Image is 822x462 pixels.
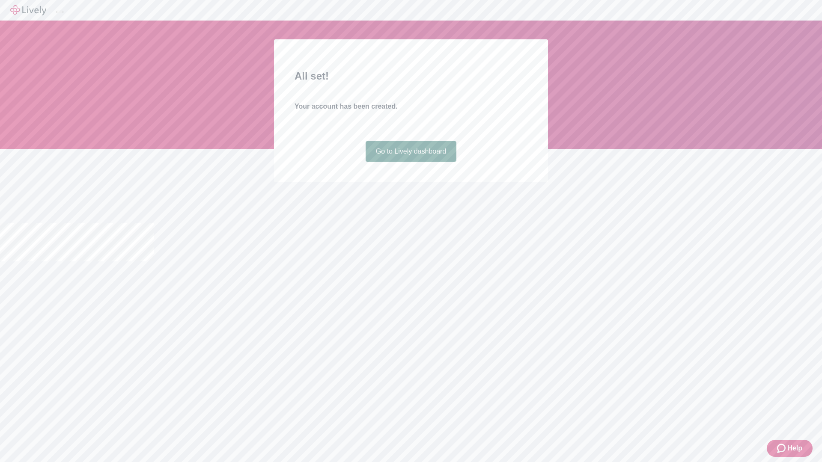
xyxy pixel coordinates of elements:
[295,68,527,84] h2: All set!
[777,443,787,453] svg: Zendesk support icon
[366,141,457,162] a: Go to Lively dashboard
[295,101,527,112] h4: Your account has been created.
[57,11,63,13] button: Log out
[767,440,813,457] button: Zendesk support iconHelp
[10,5,46,15] img: Lively
[787,443,802,453] span: Help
